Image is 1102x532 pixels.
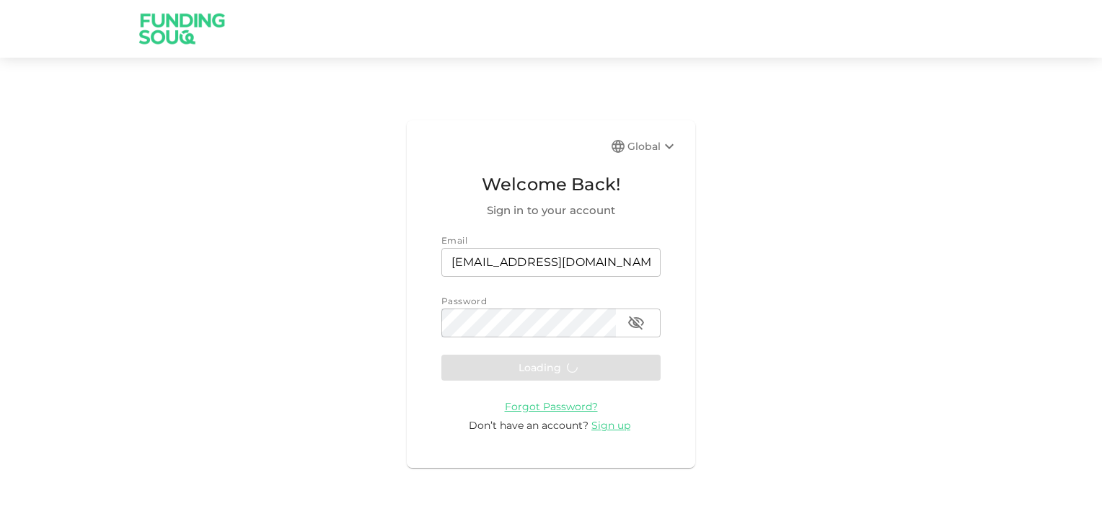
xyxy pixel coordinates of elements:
[627,138,678,155] div: Global
[505,399,598,413] a: Forgot Password?
[591,419,630,432] span: Sign up
[441,202,661,219] span: Sign in to your account
[441,171,661,198] span: Welcome Back!
[441,296,487,306] span: Password
[441,248,661,277] input: email
[469,419,589,432] span: Don’t have an account?
[441,309,616,337] input: password
[441,235,467,246] span: Email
